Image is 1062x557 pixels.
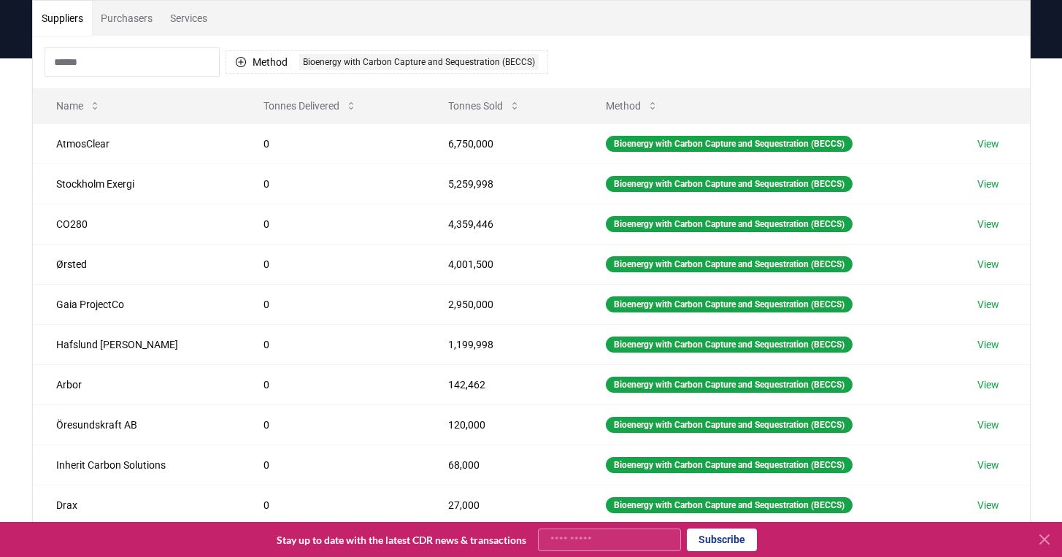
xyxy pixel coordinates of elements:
a: View [977,137,999,151]
div: Bioenergy with Carbon Capture and Sequestration (BECCS) [606,337,853,353]
td: 0 [240,445,426,485]
td: Hafslund [PERSON_NAME] [33,324,240,364]
button: Purchasers [92,1,161,36]
div: Bioenergy with Carbon Capture and Sequestration (BECCS) [606,497,853,513]
a: View [977,177,999,191]
td: 4,001,500 [425,244,582,284]
div: Bioenergy with Carbon Capture and Sequestration (BECCS) [606,176,853,192]
div: Bioenergy with Carbon Capture and Sequestration (BECCS) [606,417,853,433]
td: 120,000 [425,404,582,445]
td: 0 [240,123,426,164]
div: Bioenergy with Carbon Capture and Sequestration (BECCS) [606,216,853,232]
td: Gaia ProjectCo [33,284,240,324]
a: View [977,377,999,392]
td: 4,359,446 [425,204,582,244]
div: Bioenergy with Carbon Capture and Sequestration (BECCS) [606,136,853,152]
a: View [977,217,999,231]
td: CO280 [33,204,240,244]
td: Inherit Carbon Solutions [33,445,240,485]
td: 0 [240,164,426,204]
td: 0 [240,284,426,324]
td: Öresundskraft AB [33,404,240,445]
td: 0 [240,244,426,284]
td: 5,259,998 [425,164,582,204]
a: View [977,458,999,472]
td: 1,199,998 [425,324,582,364]
td: 0 [240,364,426,404]
td: 142,462 [425,364,582,404]
td: 0 [240,324,426,364]
button: Suppliers [33,1,92,36]
a: View [977,297,999,312]
div: Bioenergy with Carbon Capture and Sequestration (BECCS) [606,256,853,272]
button: Services [161,1,216,36]
td: Ørsted [33,244,240,284]
td: AtmosClear [33,123,240,164]
button: Tonnes Delivered [252,91,369,120]
td: Stockholm Exergi [33,164,240,204]
button: Method [594,91,670,120]
button: MethodBioenergy with Carbon Capture and Sequestration (BECCS) [226,50,548,74]
button: Name [45,91,112,120]
a: View [977,337,999,352]
td: 27,000 [425,485,582,525]
div: Bioenergy with Carbon Capture and Sequestration (BECCS) [606,457,853,473]
td: 6,750,000 [425,123,582,164]
a: View [977,498,999,512]
a: View [977,257,999,272]
td: 0 [240,204,426,244]
td: 0 [240,485,426,525]
button: Tonnes Sold [436,91,532,120]
td: 68,000 [425,445,582,485]
td: Drax [33,485,240,525]
td: 0 [240,404,426,445]
td: 2,950,000 [425,284,582,324]
div: Bioenergy with Carbon Capture and Sequestration (BECCS) [299,54,539,70]
a: View [977,418,999,432]
div: Bioenergy with Carbon Capture and Sequestration (BECCS) [606,296,853,312]
td: Arbor [33,364,240,404]
div: Bioenergy with Carbon Capture and Sequestration (BECCS) [606,377,853,393]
